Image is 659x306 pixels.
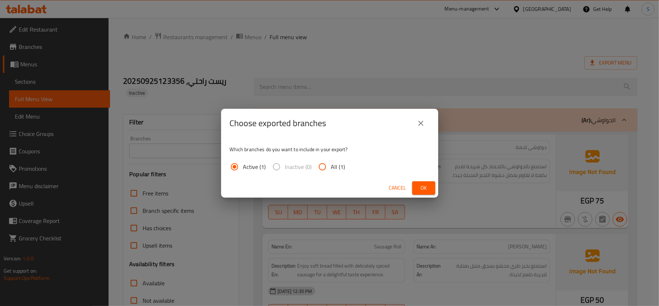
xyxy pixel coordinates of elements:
button: Ok [412,181,435,195]
span: Cancel [389,183,406,193]
p: Which branches do you want to include in your export? [230,146,430,153]
button: Cancel [386,181,409,195]
span: Active (1) [243,162,266,171]
h2: Choose exported branches [230,117,326,129]
span: Inactive (0) [285,162,312,171]
button: close [412,115,430,132]
span: All (1) [331,162,345,171]
span: Ok [418,183,430,193]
